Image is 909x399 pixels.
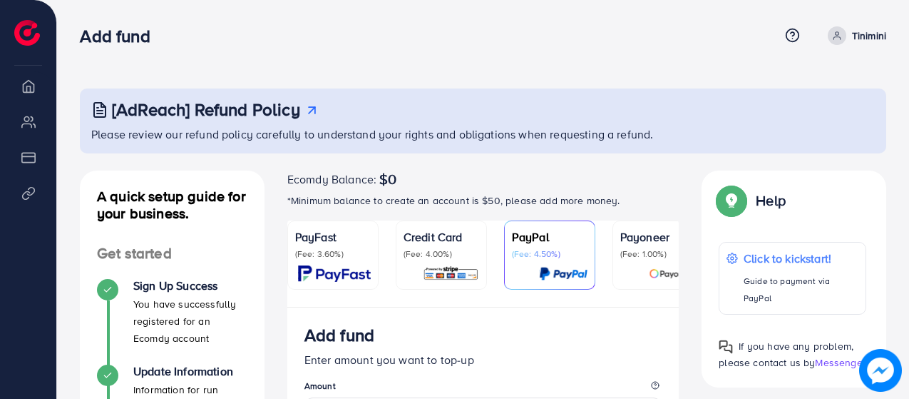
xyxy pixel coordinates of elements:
img: card [539,266,587,282]
p: (Fee: 1.00%) [620,248,696,260]
p: Enter amount you want to top-up [304,351,662,368]
img: card [649,266,696,282]
p: PayFast [295,228,371,246]
h4: Get started [80,245,265,263]
p: You have successfully registered for an Ecomdy account [133,296,247,347]
p: Click to kickstart! [744,250,858,267]
p: Payoneer [620,228,696,246]
p: *Minimum balance to create an account is $50, please add more money. [287,192,679,209]
p: Tinimini [852,27,886,44]
a: Tinimini [822,26,886,45]
img: card [298,266,371,282]
img: Popup guide [719,340,733,354]
span: $0 [379,171,396,188]
span: If you have any problem, please contact us by [719,339,853,370]
img: Popup guide [719,188,744,213]
h3: Add fund [80,26,161,46]
h4: A quick setup guide for your business. [80,188,265,222]
p: (Fee: 3.60%) [295,248,371,260]
p: (Fee: 4.50%) [512,248,587,260]
h4: Update Information [133,365,247,378]
legend: Amount [304,380,662,398]
p: PayPal [512,228,587,246]
p: Please review our refund policy carefully to understand your rights and obligations when requesti... [91,126,878,143]
span: Ecomdy Balance: [287,171,376,188]
h4: Sign Up Success [133,279,247,293]
p: Credit Card [404,228,479,246]
h3: [AdReach] Refund Policy [112,99,300,120]
p: Help [756,192,786,209]
img: card [423,266,479,282]
p: (Fee: 4.00%) [404,248,479,260]
span: Messenger [815,355,866,370]
h3: Add fund [304,325,374,345]
img: logo [14,20,40,46]
p: Guide to payment via PayPal [744,273,858,307]
li: Sign Up Success [80,279,265,365]
img: image [861,351,900,390]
